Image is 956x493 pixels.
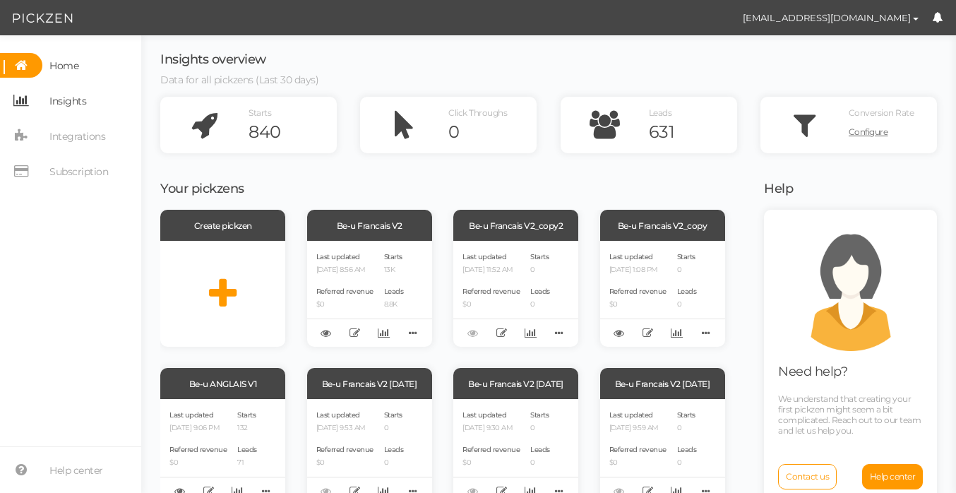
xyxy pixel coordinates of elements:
[649,107,672,118] span: Leads
[462,300,520,309] p: $0
[316,266,374,275] p: [DATE] 8:56 AM
[849,107,914,118] span: Conversion Rate
[677,445,697,454] span: Leads
[384,300,404,309] p: 8.8K
[316,445,374,454] span: Referred revenue
[237,410,256,420] span: Starts
[677,252,695,261] span: Starts
[316,252,360,261] span: Last updated
[462,287,520,296] span: Referred revenue
[609,410,653,420] span: Last updated
[307,368,432,399] div: Be-u Francais V2 [DATE]
[316,287,374,296] span: Referred revenue
[609,266,667,275] p: [DATE] 1:08 PM
[600,368,725,399] div: Be-u Francais V2 [DATE]
[316,424,374,433] p: [DATE] 9:53 AM
[600,241,725,347] div: Last updated [DATE] 1:08 PM Referred revenue $0 Starts 0 Leads 0
[649,121,737,143] div: 631
[307,241,432,347] div: Last updated [DATE] 8:56 AM Referred revenue $0 Starts 13K Leads 8.8K
[453,210,578,241] div: Be-u Francais V2_copy2
[194,220,252,231] span: Create pickzen
[677,300,697,309] p: 0
[530,424,550,433] p: 0
[160,368,285,399] div: Be-u ANGLAIS V1
[316,300,374,309] p: $0
[316,458,374,468] p: $0
[609,252,653,261] span: Last updated
[237,458,257,468] p: 71
[384,287,404,296] span: Leads
[677,424,697,433] p: 0
[609,287,667,296] span: Referred revenue
[600,210,725,241] div: Be-u Francais V2_copy
[49,160,108,183] span: Subscription
[169,445,227,454] span: Referred revenue
[169,410,213,420] span: Last updated
[169,458,227,468] p: $0
[237,424,257,433] p: 132
[530,287,550,296] span: Leads
[49,90,86,112] span: Insights
[249,121,337,143] div: 840
[384,424,404,433] p: 0
[849,121,937,143] a: Configure
[462,424,520,433] p: [DATE] 9:30 AM
[764,181,793,196] span: Help
[530,410,549,420] span: Starts
[705,6,729,30] img: e3a095d660fc0defbe9cf0e314edbd70
[786,471,829,482] span: Contact us
[462,410,506,420] span: Last updated
[609,445,667,454] span: Referred revenue
[530,445,550,454] span: Leads
[462,445,520,454] span: Referred revenue
[316,410,360,420] span: Last updated
[787,224,914,351] img: support.png
[530,300,550,309] p: 0
[778,393,921,436] span: We understand that creating your first pickzen might seem a bit complicated. Reach out to our tea...
[49,54,78,77] span: Home
[384,266,404,275] p: 13K
[49,459,103,482] span: Help center
[384,458,404,468] p: 0
[453,368,578,399] div: Be-u Francais V2 [DATE]
[13,10,73,27] img: Pickzen logo
[160,73,318,86] span: Data for all pickzens (Last 30 days)
[870,471,916,482] span: Help center
[249,107,271,118] span: Starts
[677,410,695,420] span: Starts
[677,287,697,296] span: Leads
[530,252,549,261] span: Starts
[462,266,520,275] p: [DATE] 11:52 AM
[778,364,847,379] span: Need help?
[237,445,257,454] span: Leads
[448,121,537,143] div: 0
[448,107,507,118] span: Click Throughs
[609,300,667,309] p: $0
[384,445,404,454] span: Leads
[609,424,667,433] p: [DATE] 9:59 AM
[169,424,227,433] p: [DATE] 9:06 PM
[160,52,266,67] span: Insights overview
[743,12,911,23] span: [EMAIL_ADDRESS][DOMAIN_NAME]
[677,266,697,275] p: 0
[729,6,932,30] button: [EMAIL_ADDRESS][DOMAIN_NAME]
[462,458,520,468] p: $0
[609,458,667,468] p: $0
[384,410,402,420] span: Starts
[862,464,924,489] a: Help center
[462,252,506,261] span: Last updated
[384,252,402,261] span: Starts
[453,241,578,347] div: Last updated [DATE] 11:52 AM Referred revenue $0 Starts 0 Leads 0
[307,210,432,241] div: Be-u Francais V2
[849,126,888,137] span: Configure
[530,266,550,275] p: 0
[160,181,244,196] span: Your pickzens
[530,458,550,468] p: 0
[49,125,105,148] span: Integrations
[677,458,697,468] p: 0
